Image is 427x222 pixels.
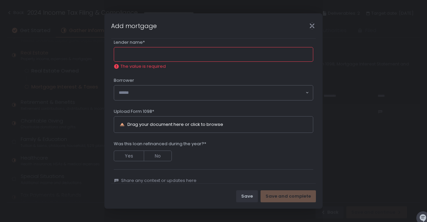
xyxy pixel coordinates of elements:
[114,39,145,45] span: Lender name*
[144,151,172,161] button: No
[114,85,313,100] div: Search for option
[301,22,323,30] div: Close
[241,193,253,199] div: Save
[111,21,157,30] h1: Add mortgage
[114,108,154,115] span: Upload Form 1098*
[120,63,166,69] span: The value is required
[114,151,144,161] button: Yes
[119,89,305,96] input: Search for option
[127,122,223,127] div: Drag your document here or click to browse
[236,190,258,202] button: Save
[121,178,196,184] span: Share any context or updates here
[114,77,134,83] span: Borrower
[114,141,206,147] span: Was this loan refinanced during the year?*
